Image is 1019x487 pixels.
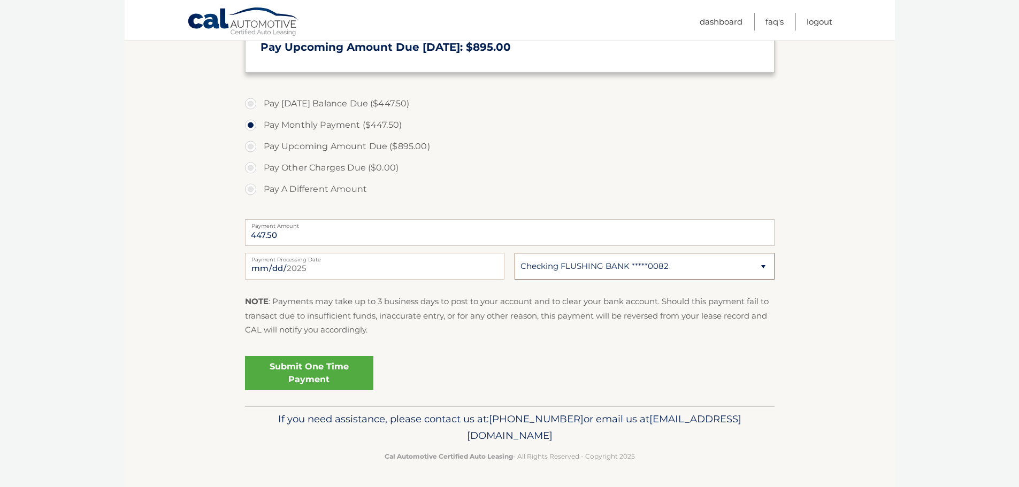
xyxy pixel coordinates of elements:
[385,452,513,460] strong: Cal Automotive Certified Auto Leasing
[245,253,504,280] input: Payment Date
[700,13,742,30] a: Dashboard
[245,93,775,114] label: Pay [DATE] Balance Due ($447.50)
[245,253,504,261] label: Payment Processing Date
[261,41,759,54] h3: Pay Upcoming Amount Due [DATE]: $895.00
[187,7,300,38] a: Cal Automotive
[252,411,768,445] p: If you need assistance, please contact us at: or email us at
[245,296,269,306] strong: NOTE
[807,13,832,30] a: Logout
[245,295,775,337] p: : Payments may take up to 3 business days to post to your account and to clear your bank account....
[489,413,584,425] span: [PHONE_NUMBER]
[245,219,775,228] label: Payment Amount
[252,451,768,462] p: - All Rights Reserved - Copyright 2025
[245,219,775,246] input: Payment Amount
[245,114,775,136] label: Pay Monthly Payment ($447.50)
[245,157,775,179] label: Pay Other Charges Due ($0.00)
[765,13,784,30] a: FAQ's
[245,356,373,390] a: Submit One Time Payment
[245,136,775,157] label: Pay Upcoming Amount Due ($895.00)
[245,179,775,200] label: Pay A Different Amount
